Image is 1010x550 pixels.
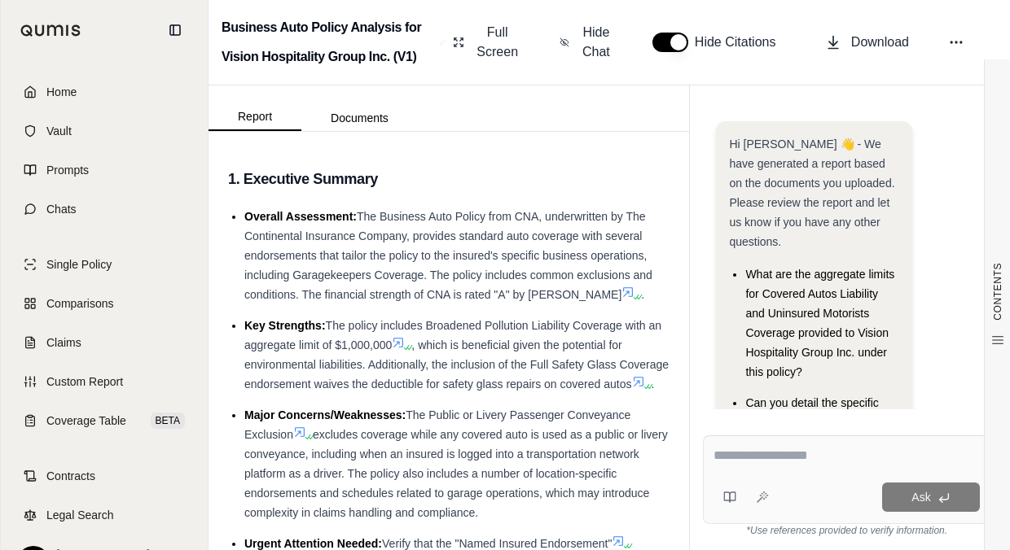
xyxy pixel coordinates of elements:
button: Download [819,26,916,59]
a: Claims [11,325,198,360]
span: Chats [46,201,77,217]
span: What are the aggregate limits for Covered Autos Liability and Uninsured Motorists Coverage provid... [745,268,894,378]
span: Hi [PERSON_NAME] 👋 - We have generated a report based on the documents you uploaded. Please revie... [729,137,894,248]
a: Vault [11,113,198,149]
span: BETA [151,412,185,429]
span: The Business Auto Policy from CNA, underwritten by The Continental Insurance Company, provides st... [244,210,652,301]
span: Legal Search [46,507,114,523]
span: The policy includes Broadened Pollution Liability Coverage with an aggregate limit of $1,000,000 [244,319,661,351]
span: Urgent Attention Needed: [244,537,382,550]
span: Download [851,33,909,52]
span: Hide Chat [579,23,613,62]
span: Vault [46,123,72,139]
span: Claims [46,334,81,351]
span: Key Strengths: [244,319,326,332]
span: Prompts [46,162,89,178]
span: CONTENTS [991,263,1004,321]
span: Verify that the "Named Insured Endorsement" [382,537,612,550]
span: Custom Report [46,373,123,390]
span: The Public or Livery Passenger Conveyance Exclusion [244,408,630,441]
img: Qumis Logo [20,24,81,37]
a: Legal Search [11,497,198,533]
h3: 1. Executive Summary [228,164,670,194]
span: . [652,378,655,391]
a: Home [11,74,198,110]
button: Documents [301,105,418,131]
a: Contracts [11,458,198,494]
a: Coverage TableBETA [11,403,198,439]
span: Overall Assessment: [244,210,357,223]
span: Home [46,84,77,100]
span: Major Concerns/Weaknesses: [244,408,406,421]
span: Full Screen [474,23,520,62]
span: Contracts [46,468,95,484]
button: Full Screen [446,16,527,68]
span: excludes coverage while any covered auto is used as a public or livery conveyance, including when... [244,428,668,519]
button: Hide Chat [553,16,620,68]
span: Comparisons [46,295,113,312]
a: Custom Report [11,364,198,399]
a: Prompts [11,152,198,188]
span: Ask [911,491,930,504]
button: Ask [882,482,980,512]
a: Comparisons [11,286,198,321]
span: , which is beneficial given the potential for environmental liabilities. Additionally, the inclus... [244,338,669,391]
span: Hide Citations [695,33,786,52]
a: Chats [11,191,198,227]
button: Report [209,103,301,131]
div: *Use references provided to verify information. [703,524,990,537]
span: . [641,288,644,301]
button: Collapse sidebar [162,17,188,43]
span: Coverage Table [46,412,126,429]
a: Single Policy [11,247,198,282]
span: Can you detail the specific deductibles that apply to physical damage for the owned vehicles (For... [745,396,894,526]
span: Single Policy [46,256,112,273]
h2: Business Auto Policy Analysis for Vision Hospitality Group Inc. (V1) [222,13,433,72]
